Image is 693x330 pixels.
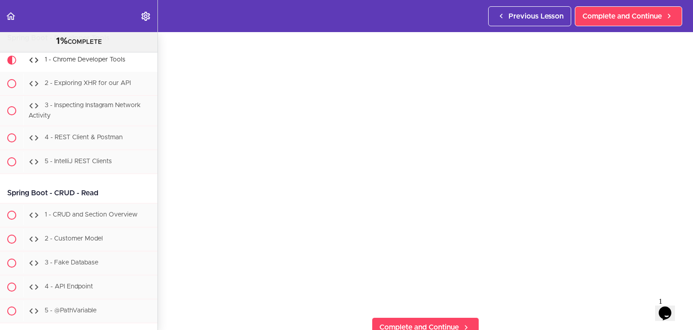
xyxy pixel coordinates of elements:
[488,6,571,26] a: Previous Lesson
[45,236,103,242] span: 2 - Customer Model
[45,57,125,63] span: 1 - Chrome Developer Tools
[45,158,112,165] span: 5 - IntelliJ REST Clients
[45,307,97,314] span: 5 - @PathVariable
[45,259,98,266] span: 3 - Fake Database
[28,102,141,119] span: 3 - Inspecting Instagram Network Activity
[11,36,146,47] div: COMPLETE
[582,11,662,22] span: Complete and Continue
[45,134,123,141] span: 4 - REST Client & Postman
[575,6,682,26] a: Complete and Continue
[45,80,131,86] span: 2 - Exploring XHR for our API
[5,11,16,22] svg: Back to course curriculum
[45,283,93,290] span: 4 - API Endpoint
[140,11,151,22] svg: Settings Menu
[508,11,564,22] span: Previous Lesson
[45,212,138,218] span: 1 - CRUD and Section Overview
[655,294,684,321] iframe: chat widget
[56,37,68,46] span: 1%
